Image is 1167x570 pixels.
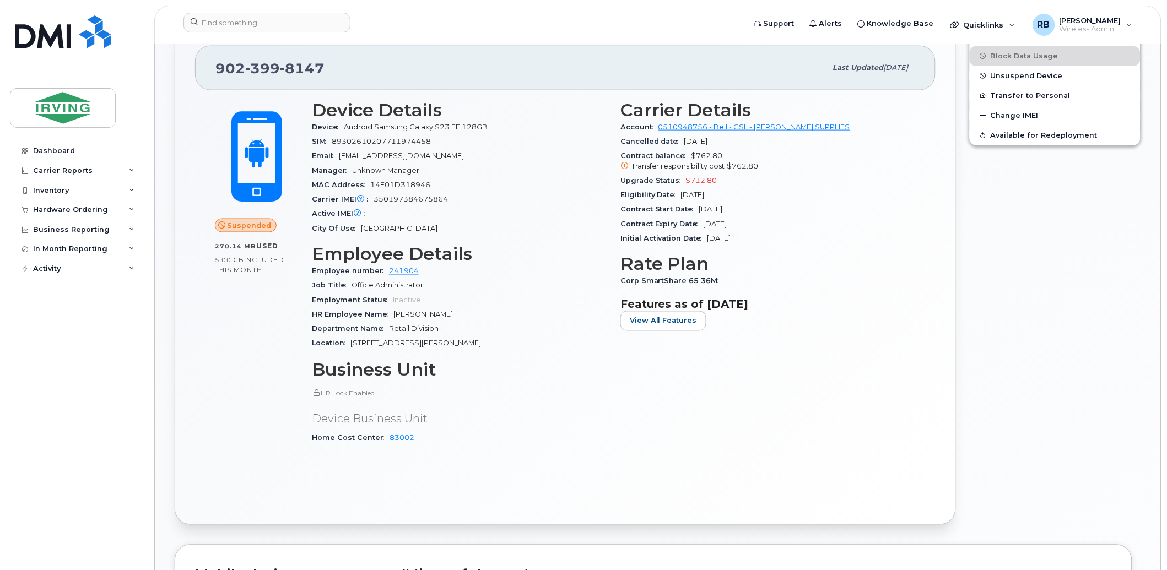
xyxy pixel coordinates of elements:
span: $762.80 [620,151,916,171]
a: 0510948756 - Bell - CSL - [PERSON_NAME] SUPPLIES [658,123,850,131]
span: Corp SmartShare 65 36M [620,277,724,285]
span: Contract Start Date [620,205,699,213]
span: Contract Expiry Date [620,220,704,228]
span: [PERSON_NAME] [393,311,453,319]
div: Quicklinks [943,14,1023,36]
h3: Business Unit [312,360,607,380]
span: Eligibility Date [620,191,681,199]
button: Block Data Usage [970,46,1141,66]
span: 89302610207711974458 [332,137,431,145]
span: Android Samsung Galaxy S23 FE 128GB [344,123,488,131]
span: [DATE] [684,137,708,145]
h3: Device Details [312,100,607,120]
span: 350197384675864 [374,195,448,203]
span: 270.14 MB [215,242,256,250]
span: [STREET_ADDRESS][PERSON_NAME] [350,339,481,348]
span: [DATE] [884,63,909,72]
span: [DATE] [704,220,727,228]
span: 14E01D318946 [370,181,430,189]
span: Transfer responsibility cost [631,162,725,170]
span: MAC Address [312,181,370,189]
p: HR Lock Enabled [312,389,607,398]
span: used [256,242,278,250]
span: Account [620,123,658,131]
span: included this month [215,256,284,274]
span: [GEOGRAPHIC_DATA] [361,224,437,232]
span: 8147 [280,60,325,77]
span: Cancelled date [620,137,684,145]
a: 83002 [390,434,414,442]
span: Knowledge Base [867,18,934,29]
a: Support [747,13,802,35]
span: View All Features [630,316,697,326]
span: Manager [312,166,352,175]
span: 902 [215,60,325,77]
span: Support [764,18,795,29]
h3: Features as of [DATE] [620,298,916,311]
button: View All Features [620,311,706,331]
span: [DATE] [707,234,731,242]
a: Knowledge Base [850,13,942,35]
span: [EMAIL_ADDRESS][DOMAIN_NAME] [339,151,464,160]
button: Transfer to Personal [970,86,1141,106]
span: — [370,209,377,218]
span: Contract balance [620,151,691,160]
span: Employment Status [312,296,393,305]
a: 241904 [389,267,419,275]
a: Alerts [802,13,850,35]
span: Employee number [312,267,389,275]
h3: Employee Details [312,245,607,264]
span: Initial Activation Date [620,234,707,242]
span: Inactive [393,296,421,305]
span: Carrier IMEI [312,195,374,203]
span: [DATE] [681,191,705,199]
span: RB [1038,18,1050,31]
span: 5.00 GB [215,257,244,264]
button: Unsuspend Device [970,66,1141,86]
span: Unsuspend Device [991,72,1063,80]
span: Department Name [312,325,389,333]
span: 399 [245,60,280,77]
span: City Of Use [312,224,361,232]
span: Device [312,123,344,131]
span: Wireless Admin [1060,25,1121,34]
span: Active IMEI [312,209,370,218]
span: Email [312,151,339,160]
span: Location [312,339,350,348]
span: Retail Division [389,325,439,333]
span: Unknown Manager [352,166,419,175]
h3: Rate Plan [620,254,916,274]
span: [PERSON_NAME] [1060,16,1121,25]
span: Office Administrator [352,281,423,290]
button: Change IMEI [970,106,1141,126]
span: SIM [312,137,332,145]
span: [DATE] [699,205,723,213]
span: Suspended [228,220,272,231]
h3: Carrier Details [620,100,916,120]
span: Home Cost Center [312,434,390,442]
span: $712.80 [686,176,717,184]
span: Quicklinks [964,20,1004,29]
span: Alerts [819,18,842,29]
div: Roberts, Brad [1025,14,1141,36]
span: $762.80 [727,162,759,170]
span: Last updated [833,63,884,72]
span: HR Employee Name [312,311,393,319]
button: Available for Redeployment [970,126,1141,145]
span: Available for Redeployment [991,131,1098,139]
span: Upgrade Status [620,176,686,184]
span: Job Title [312,281,352,290]
input: Find something... [183,13,350,32]
p: Device Business Unit [312,411,607,427]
